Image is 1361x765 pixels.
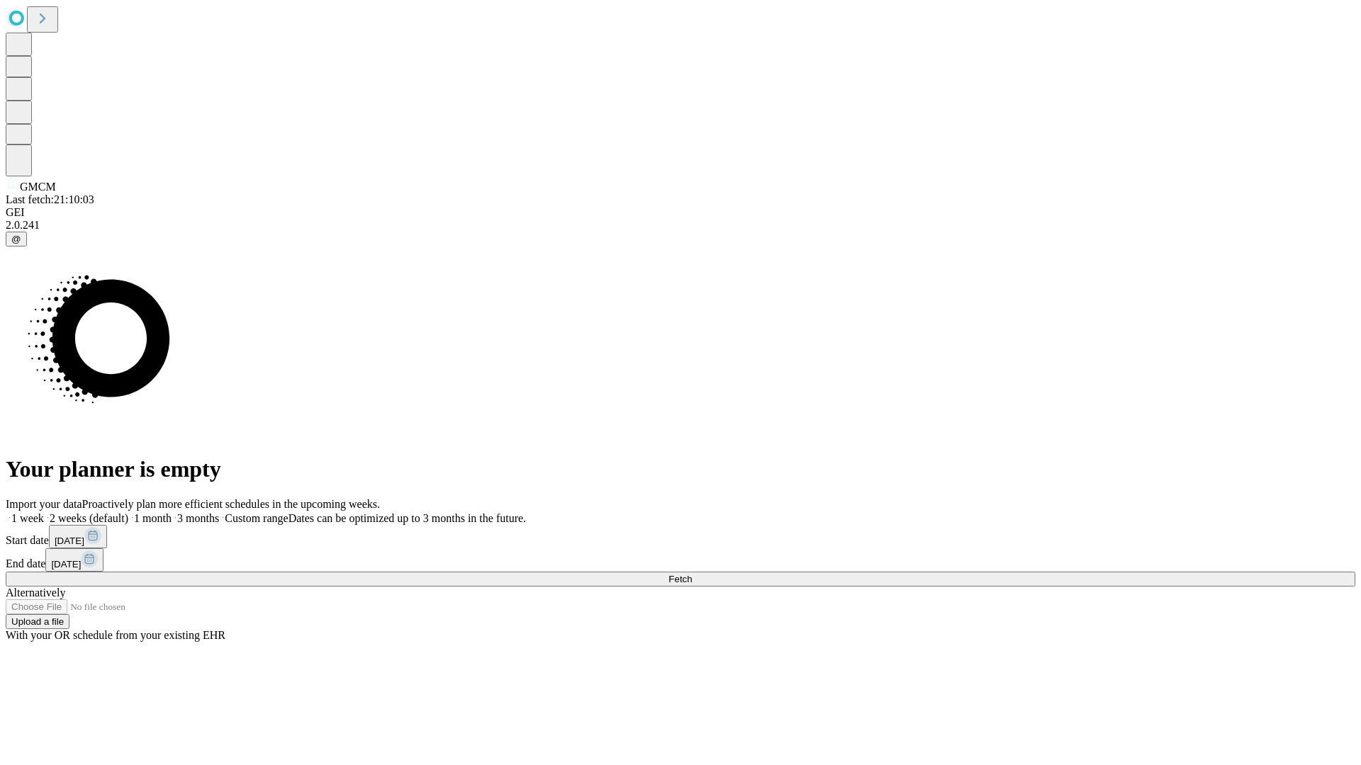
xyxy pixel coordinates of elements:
[6,498,82,510] span: Import your data
[11,512,44,524] span: 1 week
[6,193,94,205] span: Last fetch: 21:10:03
[45,548,103,572] button: [DATE]
[6,614,69,629] button: Upload a file
[6,206,1355,219] div: GEI
[20,181,56,193] span: GMCM
[6,525,1355,548] div: Start date
[6,232,27,246] button: @
[51,559,81,569] span: [DATE]
[668,574,692,584] span: Fetch
[289,512,526,524] span: Dates can be optimized up to 3 months in the future.
[6,456,1355,482] h1: Your planner is empty
[6,219,1355,232] div: 2.0.241
[6,586,65,599] span: Alternatively
[49,525,107,548] button: [DATE]
[225,512,288,524] span: Custom range
[11,234,21,244] span: @
[6,629,225,641] span: With your OR schedule from your existing EHR
[134,512,172,524] span: 1 month
[177,512,219,524] span: 3 months
[50,512,128,524] span: 2 weeks (default)
[55,535,84,546] span: [DATE]
[82,498,380,510] span: Proactively plan more efficient schedules in the upcoming weeks.
[6,572,1355,586] button: Fetch
[6,548,1355,572] div: End date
